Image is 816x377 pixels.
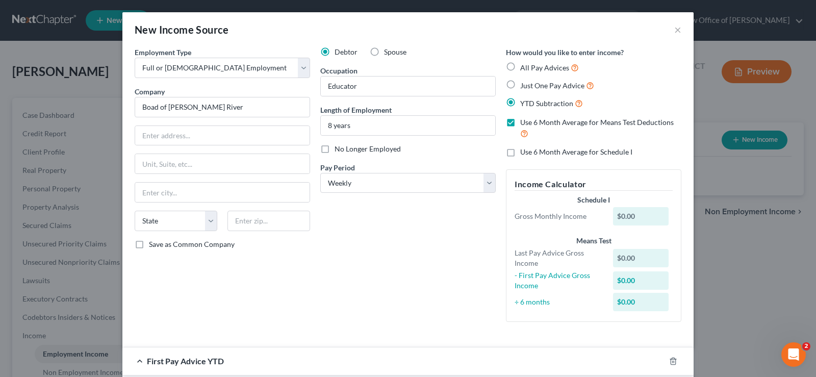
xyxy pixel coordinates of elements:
[613,293,669,311] div: $0.00
[509,248,608,268] div: Last Pay Advice Gross Income
[335,47,358,56] span: Debtor
[520,99,573,108] span: YTD Subtraction
[613,207,669,225] div: $0.00
[384,47,406,56] span: Spouse
[515,236,673,246] div: Means Test
[135,97,310,117] input: Search company by name...
[227,211,310,231] input: Enter zip...
[135,48,191,57] span: Employment Type
[520,81,584,90] span: Just One Pay Advice
[781,342,806,367] iframe: Intercom live chat
[135,87,165,96] span: Company
[802,342,810,350] span: 2
[613,249,669,267] div: $0.00
[321,77,495,96] input: --
[135,183,310,202] input: Enter city...
[520,63,569,72] span: All Pay Advices
[515,178,673,191] h5: Income Calculator
[515,195,673,205] div: Schedule I
[320,105,392,115] label: Length of Employment
[613,271,669,290] div: $0.00
[321,116,495,135] input: ex: 2 years
[506,47,624,58] label: How would you like to enter income?
[320,163,355,172] span: Pay Period
[520,147,632,156] span: Use 6 Month Average for Schedule I
[320,65,358,76] label: Occupation
[509,211,608,221] div: Gross Monthly Income
[147,356,224,366] span: First Pay Advice YTD
[674,23,681,36] button: ×
[149,240,235,248] span: Save as Common Company
[509,297,608,307] div: ÷ 6 months
[135,126,310,145] input: Enter address...
[135,22,229,37] div: New Income Source
[509,270,608,291] div: - First Pay Advice Gross Income
[335,144,401,153] span: No Longer Employed
[520,118,674,127] span: Use 6 Month Average for Means Test Deductions
[135,154,310,173] input: Unit, Suite, etc...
